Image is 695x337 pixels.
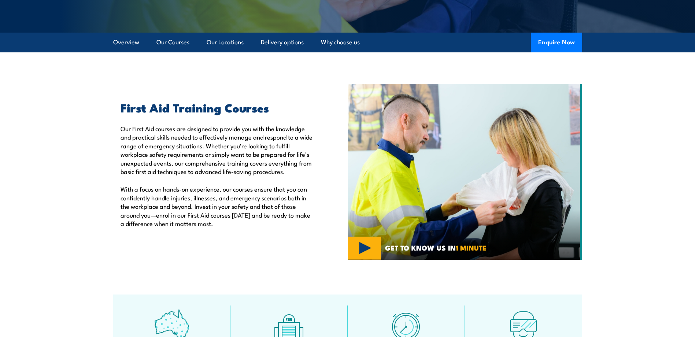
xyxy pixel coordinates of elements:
[121,185,314,227] p: With a focus on hands-on experience, our courses ensure that you can confidently handle injuries,...
[261,33,304,52] a: Delivery options
[207,33,244,52] a: Our Locations
[348,84,582,260] img: Fire & Safety Australia deliver Health and Safety Representatives Training Courses – HSR Training
[121,102,314,112] h2: First Aid Training Courses
[531,33,582,52] button: Enquire Now
[321,33,360,52] a: Why choose us
[113,33,139,52] a: Overview
[121,124,314,175] p: Our First Aid courses are designed to provide you with the knowledge and practical skills needed ...
[385,244,487,251] span: GET TO KNOW US IN
[456,242,487,253] strong: 1 MINUTE
[156,33,189,52] a: Our Courses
